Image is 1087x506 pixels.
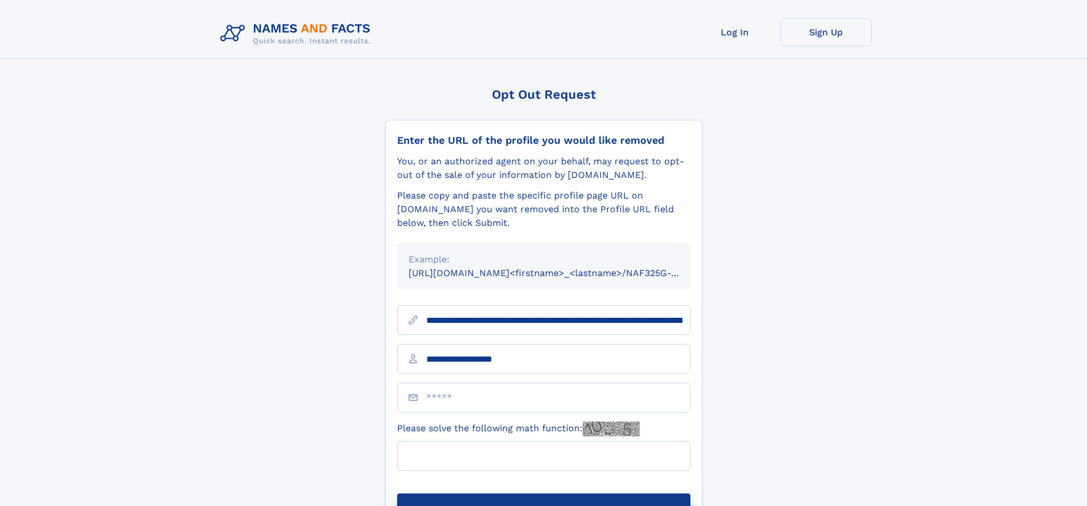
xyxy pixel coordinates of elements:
[781,18,872,46] a: Sign Up
[689,18,781,46] a: Log In
[397,422,640,436] label: Please solve the following math function:
[397,155,690,182] div: You, or an authorized agent on your behalf, may request to opt-out of the sale of your informatio...
[216,18,380,49] img: Logo Names and Facts
[385,87,702,102] div: Opt Out Request
[397,189,690,230] div: Please copy and paste the specific profile page URL on [DOMAIN_NAME] you want removed into the Pr...
[397,134,690,147] div: Enter the URL of the profile you would like removed
[409,253,679,266] div: Example:
[409,268,712,278] small: [URL][DOMAIN_NAME]<firstname>_<lastname>/NAF325G-xxxxxxxx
